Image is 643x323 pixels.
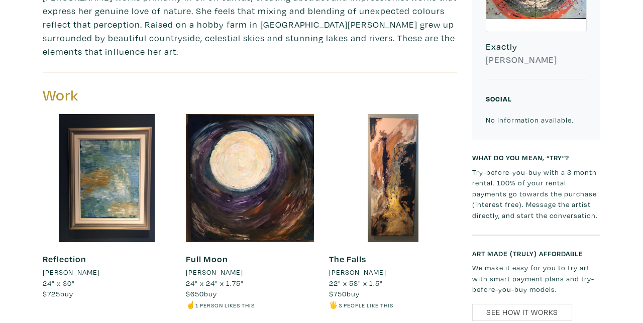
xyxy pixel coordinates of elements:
[186,278,244,288] span: 24" x 24" x 1.75"
[329,299,457,310] li: 🖐️
[43,267,171,278] a: [PERSON_NAME]
[186,267,314,278] a: [PERSON_NAME]
[43,289,73,298] span: buy
[472,249,600,258] h6: Art made (truly) affordable
[472,304,572,321] a: See How It Works
[486,115,574,125] small: No information available.
[186,253,228,265] a: Full Moon
[472,153,600,162] h6: What do you mean, “try”?
[43,253,86,265] a: Reflection
[329,289,347,298] span: $750
[43,267,100,278] li: [PERSON_NAME]
[486,94,512,103] small: Social
[43,289,60,298] span: $725
[329,253,366,265] a: The Falls
[186,299,314,310] li: ☝️
[329,289,360,298] span: buy
[43,278,75,288] span: 24" x 30"
[186,267,243,278] li: [PERSON_NAME]
[329,267,457,278] a: [PERSON_NAME]
[186,289,217,298] span: buy
[472,167,600,221] p: Try-before-you-buy with a 3 month rental. 100% of your rental payments go towards the purchase (i...
[329,267,386,278] li: [PERSON_NAME]
[472,262,600,295] p: We make it easy for you to try art with smart payment plans and try-before-you-buy models.
[339,301,393,309] small: 3 people like this
[486,41,587,52] h6: Exactly
[186,289,204,298] span: $650
[329,278,383,288] span: 22" x 58" x 1.5"
[486,54,587,65] h6: [PERSON_NAME]
[43,86,243,105] h3: Work
[195,301,255,309] small: 1 person likes this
